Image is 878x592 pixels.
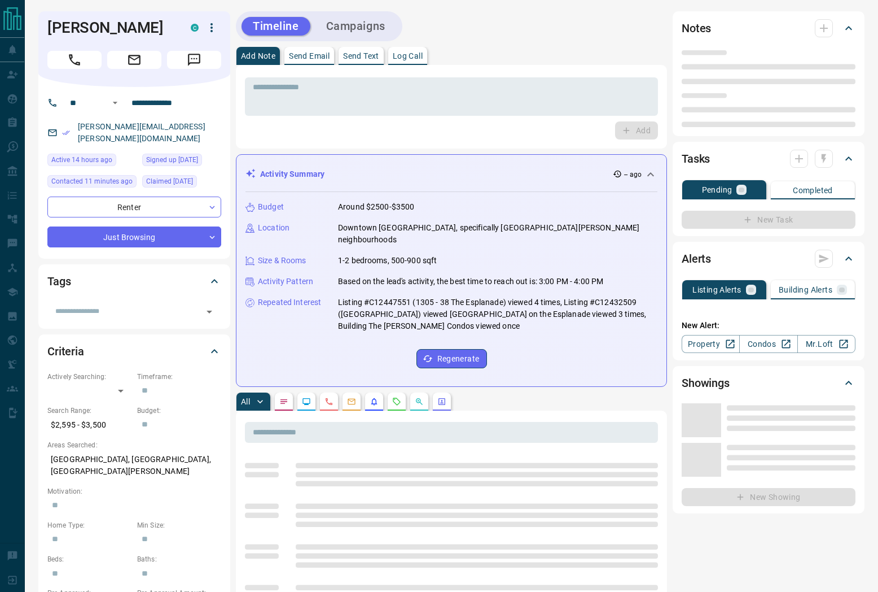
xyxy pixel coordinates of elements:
[47,268,221,295] div: Tags
[47,51,102,69] span: Call
[797,335,855,353] a: Mr.Loft
[51,154,112,166] span: Active 14 hours ago
[137,406,221,416] p: Budget:
[47,486,221,497] p: Motivation:
[338,201,414,213] p: Around $2500-$3500
[682,150,710,168] h2: Tasks
[415,397,424,406] svg: Opportunities
[47,197,221,217] div: Renter
[682,19,711,37] h2: Notes
[62,129,70,137] svg: Email Verified
[146,154,198,166] span: Signed up [DATE]
[137,554,221,564] p: Baths:
[682,335,740,353] a: Property
[416,349,487,368] button: Regenerate
[393,52,423,60] p: Log Call
[47,338,221,365] div: Criteria
[793,186,833,194] p: Completed
[258,297,321,308] p: Repeated Interest
[260,168,324,180] p: Activity Summary
[682,15,855,42] div: Notes
[241,52,275,60] p: Add Note
[338,255,437,267] p: 1-2 bedrooms, 500-900 sqft
[682,320,855,332] p: New Alert:
[370,397,379,406] svg: Listing Alerts
[682,245,855,272] div: Alerts
[47,416,131,434] p: $2,595 - $3,500
[682,369,855,397] div: Showings
[47,372,131,382] p: Actively Searching:
[347,397,356,406] svg: Emails
[392,397,401,406] svg: Requests
[258,222,289,234] p: Location
[167,51,221,69] span: Message
[437,397,446,406] svg: Agent Actions
[47,440,221,450] p: Areas Searched:
[146,176,193,187] span: Claimed [DATE]
[692,286,741,294] p: Listing Alerts
[289,52,330,60] p: Send Email
[242,17,310,36] button: Timeline
[302,397,311,406] svg: Lead Browsing Activity
[191,24,199,32] div: condos.ca
[338,222,657,246] p: Downtown [GEOGRAPHIC_DATA], specifically [GEOGRAPHIC_DATA][PERSON_NAME] neighbourhoods
[47,342,84,360] h2: Criteria
[245,164,657,185] div: Activity Summary-- ago
[142,175,221,191] div: Sat Oct 11 2025
[338,276,603,288] p: Based on the lead's activity, the best time to reach out is: 3:00 PM - 4:00 PM
[258,255,306,267] p: Size & Rooms
[108,96,122,110] button: Open
[142,154,221,169] div: Sat Oct 11 2025
[78,122,205,143] a: [PERSON_NAME][EMAIL_ADDRESS][PERSON_NAME][DOMAIN_NAME]
[137,372,221,382] p: Timeframe:
[682,250,711,268] h2: Alerts
[779,286,832,294] p: Building Alerts
[51,176,133,187] span: Contacted 11 minutes ago
[47,554,131,564] p: Beds:
[682,145,855,172] div: Tasks
[338,297,657,332] p: Listing #C12447551 (1305 - 38 The Esplanade) viewed 4 times, Listing #C12432509 ([GEOGRAPHIC_DATA...
[107,51,161,69] span: Email
[279,397,288,406] svg: Notes
[624,169,642,180] p: -- ago
[258,201,284,213] p: Budget
[324,397,333,406] svg: Calls
[47,406,131,416] p: Search Range:
[47,175,137,191] div: Mon Oct 13 2025
[702,186,732,194] p: Pending
[241,398,250,406] p: All
[315,17,397,36] button: Campaigns
[682,374,730,392] h2: Showings
[47,272,71,290] h2: Tags
[47,520,131,530] p: Home Type:
[343,52,379,60] p: Send Text
[47,154,137,169] div: Sun Oct 12 2025
[258,276,313,288] p: Activity Pattern
[47,450,221,481] p: [GEOGRAPHIC_DATA], [GEOGRAPHIC_DATA], [GEOGRAPHIC_DATA][PERSON_NAME]
[47,19,174,37] h1: [PERSON_NAME]
[201,304,217,320] button: Open
[47,227,221,247] div: Just Browsing
[137,520,221,530] p: Min Size:
[739,335,797,353] a: Condos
